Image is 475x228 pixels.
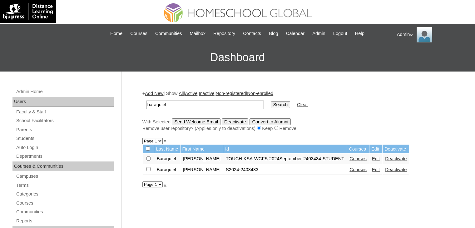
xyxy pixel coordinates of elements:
a: Edit [372,156,380,161]
span: Blog [269,30,278,37]
td: S2024-2403433 [223,165,347,175]
span: Home [110,30,122,37]
input: Search [146,101,264,109]
a: Courses [127,30,151,37]
span: Help [355,30,364,37]
input: Send Welcome Email [172,118,220,125]
td: [PERSON_NAME] [181,154,223,164]
a: Deactivate [385,156,407,161]
a: Clear [297,102,308,107]
a: Campuses [16,172,114,180]
a: Courses [349,167,367,172]
a: Contacts [240,30,264,37]
a: Edit [372,167,380,172]
td: Last Name [154,145,180,154]
a: » [164,138,166,143]
a: Deactivate [385,167,407,172]
a: Categories [16,190,114,198]
div: Remove user repository? (Applies only to deactivations) Keep Remove [142,125,452,132]
td: Baraquiel [154,154,180,164]
a: Logout [330,30,350,37]
a: Blog [266,30,281,37]
span: Contacts [243,30,261,37]
a: School Facilitators [16,117,114,125]
a: Active [185,91,197,96]
div: Users [12,97,114,107]
div: With Selected: [142,118,452,132]
input: Convert to Alumni [250,118,291,125]
td: First Name [181,145,223,154]
td: TOUCH-KSA-WCFS-2024September-2403434-STUDENT [223,154,347,164]
td: Edit [369,145,382,154]
span: Courses [130,30,147,37]
span: Repository [213,30,235,37]
a: Communities [16,208,114,216]
td: Courses [347,145,369,154]
a: All [179,91,184,96]
span: Mailbox [190,30,206,37]
span: Communities [155,30,182,37]
span: Admin [312,30,325,37]
a: Home [107,30,126,37]
a: Parents [16,126,114,134]
input: Search [271,101,290,108]
a: Auto Login [16,144,114,151]
div: + | Show: | | | | [142,90,452,131]
a: Departments [16,152,114,160]
a: Add New [145,91,163,96]
a: Faculty & Staff [16,108,114,116]
td: Baraquiel [154,165,180,175]
div: Admin [397,27,469,42]
a: Non-registered [215,91,246,96]
a: Reports [16,217,114,225]
a: Students [16,135,114,142]
span: Calendar [286,30,304,37]
img: logo-white.png [3,3,53,20]
a: » [164,182,166,187]
a: Mailbox [187,30,209,37]
img: Admin Homeschool Global [417,27,432,42]
a: Admin [309,30,329,37]
td: [PERSON_NAME] [181,165,223,175]
h3: Dashboard [3,43,472,72]
a: Non-enrolled [247,91,273,96]
a: Terms [16,181,114,189]
div: Courses & Communities [12,161,114,171]
td: Deactivate [383,145,409,154]
a: Admin Home [16,88,114,96]
span: Logout [333,30,347,37]
input: Deactivate [222,118,248,125]
a: Communities [152,30,185,37]
a: Inactive [199,91,215,96]
a: Help [352,30,368,37]
td: Id [223,145,347,154]
a: Courses [349,156,367,161]
a: Repository [210,30,238,37]
a: Courses [16,199,114,207]
a: Calendar [283,30,308,37]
